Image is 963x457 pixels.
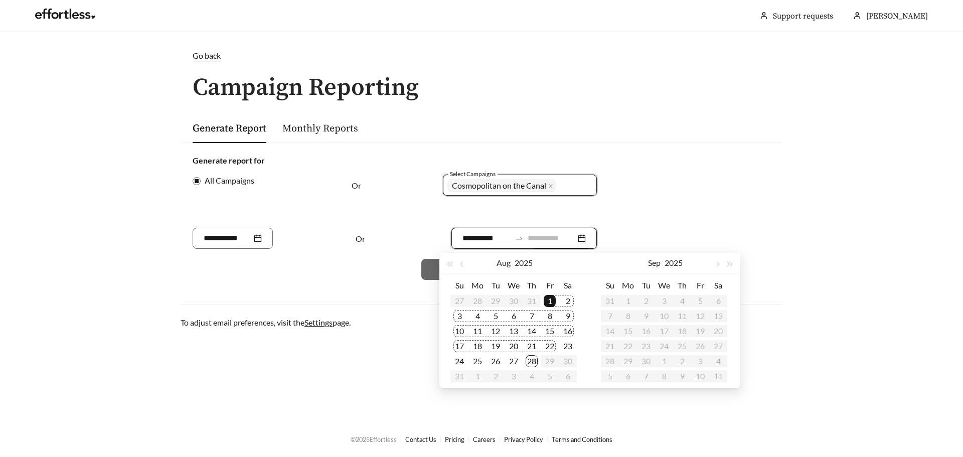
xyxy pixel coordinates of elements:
td: 2025-08-11 [468,324,487,339]
td: 2025-08-28 [523,354,541,369]
span: to [515,234,524,243]
span: close [548,184,553,189]
td: 2025-08-03 [450,309,468,324]
button: Sep [648,253,661,273]
td: 2025-08-16 [559,324,577,339]
div: 22 [544,340,556,352]
th: Sa [559,277,577,293]
span: Go back [193,51,221,60]
div: 20 [508,340,520,352]
a: Privacy Policy [504,435,543,443]
td: 2025-08-07 [523,309,541,324]
div: 13 [508,325,520,337]
td: 2025-08-02 [559,293,577,309]
a: Generate Report [193,122,266,135]
a: Pricing [445,435,464,443]
td: 2025-08-01 [541,293,559,309]
div: 25 [471,355,484,367]
td: 2025-08-14 [523,324,541,339]
span: All Campaigns [201,175,258,187]
div: 24 [453,355,465,367]
span: swap-right [515,234,524,243]
button: 2025 [515,253,533,273]
th: Th [673,277,691,293]
th: Fr [541,277,559,293]
th: Th [523,277,541,293]
div: 10 [453,325,465,337]
div: 18 [471,340,484,352]
th: Sa [709,277,727,293]
div: 17 [453,340,465,352]
span: [PERSON_NAME] [866,11,928,21]
td: 2025-08-23 [559,339,577,354]
td: 2025-08-25 [468,354,487,369]
a: Careers [473,435,496,443]
td: 2025-08-08 [541,309,559,324]
div: 27 [508,355,520,367]
th: Mo [619,277,637,293]
td: 2025-08-27 [505,354,523,369]
div: 7 [526,310,538,322]
td: 2025-08-17 [450,339,468,354]
td: 2025-08-09 [559,309,577,324]
td: 2025-08-15 [541,324,559,339]
div: 12 [490,325,502,337]
a: Settings [304,318,333,327]
strong: Generate report for [193,156,265,165]
h1: Campaign Reporting [181,75,782,101]
button: 2025 [665,253,683,273]
td: 2025-08-26 [487,354,505,369]
div: 4 [471,310,484,322]
th: We [505,277,523,293]
td: 2025-08-22 [541,339,559,354]
div: 14 [526,325,538,337]
div: 19 [490,340,502,352]
th: We [655,277,673,293]
th: Su [601,277,619,293]
button: Aug [497,253,511,273]
td: 2025-08-18 [468,339,487,354]
td: 2025-08-05 [487,309,505,324]
div: 21 [526,340,538,352]
a: Contact Us [405,435,436,443]
td: 2025-08-24 [450,354,468,369]
div: 1 [544,295,556,307]
span: To adjust email preferences, visit the page. [181,318,351,327]
div: 3 [453,310,465,322]
div: 16 [562,325,574,337]
div: 11 [471,325,484,337]
span: Cosmopolitan on the Canal [452,181,546,190]
th: Fr [691,277,709,293]
th: Tu [487,277,505,293]
th: Mo [468,277,487,293]
a: Support requests [773,11,833,21]
td: 2025-08-10 [450,324,468,339]
a: Terms and Conditions [552,435,612,443]
td: 2025-08-21 [523,339,541,354]
td: 2025-08-04 [468,309,487,324]
a: Go back [181,50,782,62]
td: 2025-08-06 [505,309,523,324]
div: 26 [490,355,502,367]
div: 15 [544,325,556,337]
td: 2025-08-13 [505,324,523,339]
div: 8 [544,310,556,322]
div: 28 [526,355,538,367]
div: 23 [562,340,574,352]
th: Tu [637,277,655,293]
div: 5 [490,310,502,322]
span: Or [356,234,365,243]
div: 2 [562,295,574,307]
td: 2025-08-19 [487,339,505,354]
div: 9 [562,310,574,322]
span: © 2025 Effortless [351,435,397,443]
td: 2025-08-20 [505,339,523,354]
a: Monthly Reports [282,122,358,135]
div: 6 [508,310,520,322]
button: Download CSV [421,259,507,280]
th: Su [450,277,468,293]
span: Or [352,181,361,190]
td: 2025-08-12 [487,324,505,339]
